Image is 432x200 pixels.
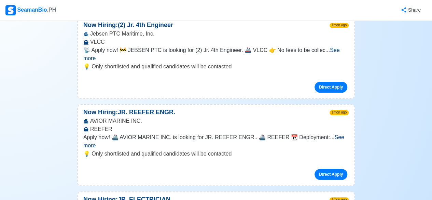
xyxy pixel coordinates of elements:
[78,30,354,46] div: Jebsen PTC Maritime, Inc. VLCC
[78,117,354,133] div: AVIOR MARINE INC. REEFER
[330,23,349,28] span: 1mon ago
[83,134,330,140] span: Apply now! 🚢 AVIOR MARINE INC. is looking for JR. REEFER ENGR.. 🚢 REEFER 📆 Deployment:
[78,108,181,117] p: Now Hiring: JR. REEFER ENGR.
[5,5,16,15] img: Logo
[5,5,56,15] div: SeamanBio
[315,169,347,180] a: Direct Apply
[83,47,325,53] span: 📡 Apply now! 🚧 JEBSEN PTC is looking for (2) Jr. 4th Engineer. 🚢 VLCC 👉 No fees to be collec
[315,82,347,93] a: Direct Apply
[83,63,349,71] p: 💡 Only shortlisted and qualified candidates will be contacted
[330,110,349,115] span: 1mon ago
[47,7,56,13] span: .PH
[394,3,427,17] button: Share
[78,21,179,30] p: Now Hiring: (2) Jr. 4th Engineer
[83,150,349,158] p: 💡 Only shortlisted and qualified candidates will be contacted
[83,134,344,148] span: See more
[83,134,344,148] span: ...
